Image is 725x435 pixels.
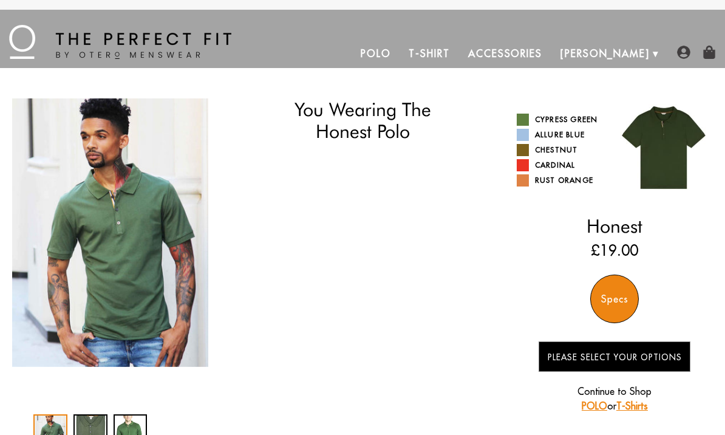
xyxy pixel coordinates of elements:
h1: You Wearing The Honest Polo [247,98,478,143]
h2: Honest [517,215,713,237]
a: Polo [352,39,400,68]
a: Allure Blue [517,129,606,141]
a: [PERSON_NAME] [551,39,659,68]
a: Chestnut [517,144,606,156]
img: user-account-icon.png [677,46,690,59]
a: T-Shirts [616,400,648,412]
a: Rust Orange [517,174,606,187]
img: 017.jpg [614,98,713,197]
img: otero-cypress-green-polo-action_1024x1024_2x_8894e234-887b-48e5-953a-e78a9f3bc093_340x.jpg [12,98,208,367]
a: Cypress Green [517,114,606,126]
a: Accessories [459,39,551,68]
a: Cardinal [517,159,606,171]
a: T-Shirt [400,39,458,68]
p: Continue to Shop or [539,384,690,413]
img: The Perfect Fit - by Otero Menswear - Logo [9,25,231,59]
button: Please Select Your Options [539,341,690,372]
a: POLO [582,400,607,412]
div: Specs [590,275,639,323]
span: Please Select Your Options [548,352,682,363]
ins: £19.00 [591,239,638,261]
img: shopping-bag-icon.png [703,46,716,59]
div: 1 / 3 [12,98,208,367]
div: 2 / 3 [208,98,404,367]
img: otero-cypress-green-polo-shirt_1024x1024_2x_bebd3ec5-b6cd-4ccd-b561-7debc8230c1c_340x.jpg [208,98,404,367]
